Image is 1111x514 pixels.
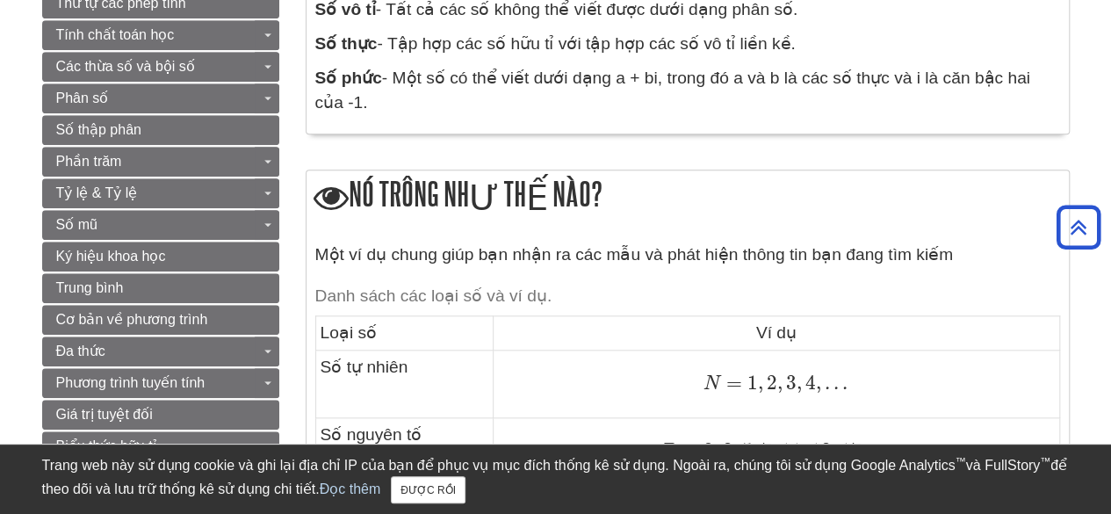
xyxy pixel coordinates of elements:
font: Tỷ lệ & Tỷ lệ [56,185,138,200]
font: Danh sách các loại số và ví dụ. [315,286,552,305]
font: Một ví dụ chung giúp bạn nhận ra các mẫu và phát hiện thông tin bạn đang tìm kiếm [315,245,953,264]
font: Ký hiệu khoa học [56,249,166,264]
font: , [777,371,783,395]
font: ™ [956,455,966,467]
a: Biểu thức hữu tỉ [42,431,279,461]
a: Tỷ lệ & Tỷ lệ [42,178,279,208]
font: và FullStory [966,458,1040,473]
a: Số mũ [42,210,279,240]
font: ™ [1040,455,1050,467]
a: Phương trình tuyến tính [42,368,279,398]
font: Đa thức [56,344,105,358]
font: , [816,371,821,395]
a: Trở lại đầu trang [1050,215,1107,239]
a: Các thừa số và bội số [42,52,279,82]
a: Đa thức [42,337,279,366]
font: Cơ bản về phương trình [56,312,208,327]
a: Tính chất toán học [42,20,279,50]
font: , [797,371,802,395]
font: Số mũ [56,217,97,232]
a: Phần trăm [42,147,279,177]
font: . [833,371,839,395]
font: Số thực [315,34,378,53]
font: Biểu thức hữu tỉ [56,438,156,453]
font: , [758,371,763,395]
a: Đọc thêm [320,481,381,496]
font: - Tập hợp các số hữu tỉ với tập hợp các số vô tỉ liền kề. [377,34,795,53]
font: Nó trông như thế nào? [349,176,602,212]
font: 4 [805,371,816,395]
font: Số thập phân [56,122,141,137]
font: 3 [786,371,797,395]
font: Ví dụ [756,323,797,342]
font: . [842,371,848,395]
a: Trung bình [42,273,279,303]
font: để theo dõi và lưu trữ thống kê sử dụng chi tiết. [42,458,1067,496]
font: Trung bình [56,280,124,295]
font: - Một số có thể viết dưới dạng a + bi, trong đó a và b là các số thực và i là căn bậc hai của -1. [315,69,1030,112]
font: Phân số [56,90,109,105]
font: Trang web này sử dụng cookie và ghi lại địa chỉ IP của bạn để phục vụ mục đích thống kê sử dụng. ... [42,458,956,473]
font: = [726,371,742,395]
font: . [825,371,830,395]
a: Phân số [42,83,279,113]
font: Tính chất toán học [56,27,175,42]
font: Số tự nhiên [321,358,408,376]
font: N [703,374,719,394]
font: 2 [767,371,777,395]
a: Số thập phân [42,115,279,145]
button: Đóng [391,476,465,503]
font: Loại số [321,323,378,342]
font: Phần trăm [56,154,122,169]
font: Số nguyên tố [321,425,422,444]
font: ĐƯỢC RỒI [400,484,456,496]
a: Giá trị tuyệt đối [42,400,279,430]
a: Cơ bản về phương trình [42,305,279,335]
a: Ký hiệu khoa học [42,242,279,271]
font: Phương trình tuyến tính [56,375,206,390]
font: P [660,442,674,461]
font: 1 [747,371,758,395]
font: Giá trị tuyệt đối [56,407,153,422]
font: Các thừa số và bội số [56,59,195,74]
font: Số phức [315,69,382,87]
